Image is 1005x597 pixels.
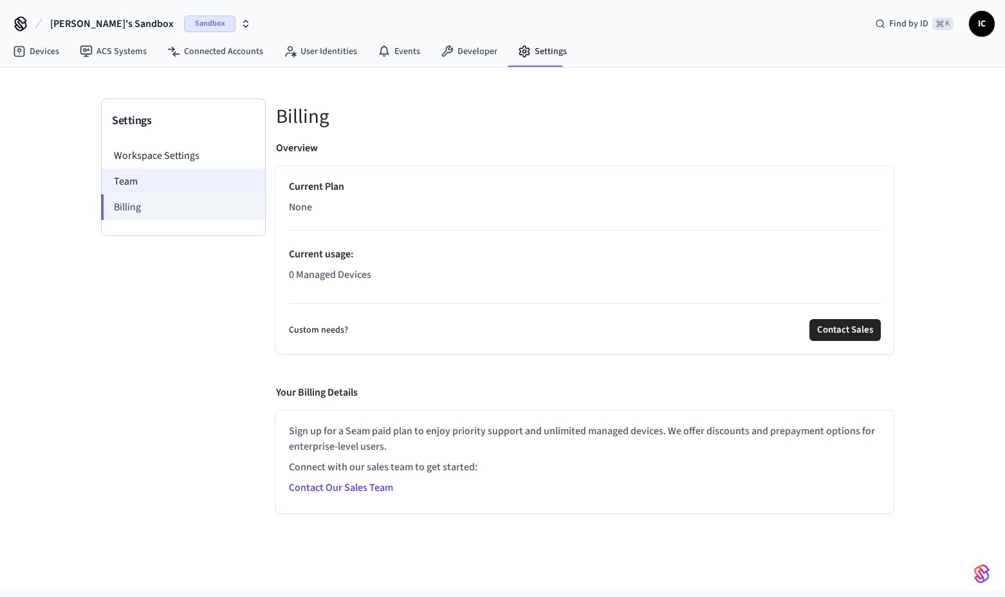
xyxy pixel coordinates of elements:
[69,40,157,63] a: ACS Systems
[932,17,954,30] span: ⌘ K
[101,194,265,220] li: Billing
[289,246,881,262] p: Current usage :
[276,385,358,400] p: Your Billing Details
[102,143,265,169] li: Workspace Settings
[289,179,881,194] p: Current Plan
[969,11,995,37] button: IC
[289,459,881,475] p: Connect with our sales team to get started:
[50,16,174,32] span: [PERSON_NAME]'s Sandbox
[508,40,577,63] a: Settings
[974,564,990,584] img: SeamLogoGradient.69752ec5.svg
[289,199,312,215] span: None
[289,423,881,454] p: Sign up for a Seam paid plan to enjoy priority support and unlimited managed devices. We offer di...
[3,40,69,63] a: Devices
[865,12,964,35] div: Find by ID⌘ K
[289,267,881,282] p: 0 Managed Devices
[276,104,894,130] h5: Billing
[157,40,273,63] a: Connected Accounts
[276,140,318,156] p: Overview
[970,12,993,35] span: IC
[112,112,255,130] h3: Settings
[809,319,881,341] button: Contact Sales
[273,40,367,63] a: User Identities
[289,481,393,495] a: Contact Our Sales Team
[102,169,265,194] li: Team
[184,15,235,32] span: Sandbox
[367,40,430,63] a: Events
[430,40,508,63] a: Developer
[289,319,881,341] div: Custom needs?
[889,17,928,30] span: Find by ID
